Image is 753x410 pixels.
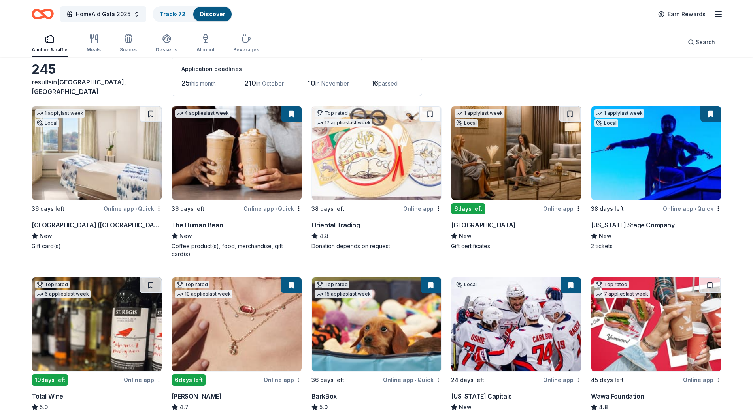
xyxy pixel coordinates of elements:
[455,119,478,127] div: Local
[451,203,485,214] div: 6 days left
[683,375,721,385] div: Online app
[60,6,146,22] button: HomeAid Gala 2025
[32,78,126,95] span: in
[653,7,710,21] a: Earn Rewards
[594,109,644,118] div: 1 apply last week
[156,31,177,57] button: Desserts
[120,31,137,57] button: Snacks
[32,77,162,96] div: results
[591,375,624,385] div: 45 days left
[172,374,206,386] div: 6 days left
[451,391,511,401] div: [US_STATE] Capitals
[32,31,68,57] button: Auction & raffle
[172,391,222,401] div: [PERSON_NAME]
[233,47,259,53] div: Beverages
[243,204,302,213] div: Online app Quick
[32,374,68,386] div: 10 days left
[175,290,232,298] div: 10 applies last week
[451,220,515,230] div: [GEOGRAPHIC_DATA]
[172,204,204,213] div: 36 days left
[87,31,101,57] button: Meals
[681,34,721,50] button: Search
[599,231,611,241] span: New
[181,79,190,87] span: 25
[32,204,64,213] div: 36 days left
[308,79,315,87] span: 10
[315,80,349,87] span: in November
[233,31,259,57] button: Beverages
[120,47,137,53] div: Snacks
[256,80,284,87] span: in October
[179,231,192,241] span: New
[32,78,126,95] span: [GEOGRAPHIC_DATA], [GEOGRAPHIC_DATA]
[378,80,398,87] span: passed
[181,64,412,74] div: Application deadlines
[591,106,721,200] img: Image for Virginia Stage Company
[663,204,721,213] div: Online app Quick
[32,62,162,77] div: 245
[311,106,442,250] a: Image for Oriental TradingTop rated17 applieslast week38 days leftOnline appOriental Trading4.8Do...
[591,106,721,250] a: Image for Virginia Stage Company1 applylast weekLocal38 days leftOnline app•Quick[US_STATE] Stage...
[315,109,349,117] div: Top rated
[160,11,185,17] a: Track· 72
[40,231,52,241] span: New
[32,391,63,401] div: Total Wine
[87,47,101,53] div: Meals
[172,220,223,230] div: The Human Bean
[455,281,478,288] div: Local
[694,206,696,212] span: •
[32,277,162,371] img: Image for Total Wine
[311,391,337,401] div: BarkBox
[35,281,70,288] div: Top rated
[591,242,721,250] div: 2 tickets
[451,242,581,250] div: Gift certificates
[196,47,214,53] div: Alcohol
[591,391,644,401] div: Wawa Foundation
[591,204,624,213] div: 38 days left
[451,277,581,371] img: Image for Washington Capitals
[35,109,85,118] div: 1 apply last week
[175,281,209,288] div: Top rated
[175,109,230,118] div: 4 applies last week
[32,47,68,53] div: Auction & raffle
[312,277,442,371] img: Image for BarkBox
[543,375,581,385] div: Online app
[190,80,216,87] span: this month
[315,290,372,298] div: 15 applies last week
[172,277,302,371] img: Image for Kendra Scott
[543,204,581,213] div: Online app
[415,377,416,383] span: •
[383,375,442,385] div: Online app Quick
[32,106,162,200] img: Image for Salamander Resort (Middleburg)
[135,206,137,212] span: •
[196,31,214,57] button: Alcohol
[35,290,91,298] div: 6 applies last week
[312,106,442,200] img: Image for Oriental Trading
[311,220,360,230] div: Oriental Trading
[459,231,472,241] span: New
[594,119,618,127] div: Local
[451,375,484,385] div: 24 days left
[311,242,442,250] div: Donation depends on request
[311,204,344,213] div: 38 days left
[172,106,302,200] img: Image for The Human Bean
[104,204,162,213] div: Online app Quick
[32,220,162,230] div: [GEOGRAPHIC_DATA] ([GEOGRAPHIC_DATA])
[451,106,581,250] a: Image for Lansdowne Resort1 applylast weekLocal6days leftOnline app[GEOGRAPHIC_DATA]NewGift certi...
[35,119,59,127] div: Local
[311,375,344,385] div: 36 days left
[124,375,162,385] div: Online app
[315,119,372,127] div: 17 applies last week
[591,277,721,371] img: Image for Wawa Foundation
[153,6,232,22] button: Track· 72Discover
[32,106,162,250] a: Image for Salamander Resort (Middleburg)1 applylast weekLocal36 days leftOnline app•Quick[GEOGRAP...
[32,242,162,250] div: Gift card(s)
[264,375,302,385] div: Online app
[451,106,581,200] img: Image for Lansdowne Resort
[315,281,349,288] div: Top rated
[245,79,256,87] span: 210
[403,204,442,213] div: Online app
[594,281,629,288] div: Top rated
[200,11,225,17] a: Discover
[32,5,54,23] a: Home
